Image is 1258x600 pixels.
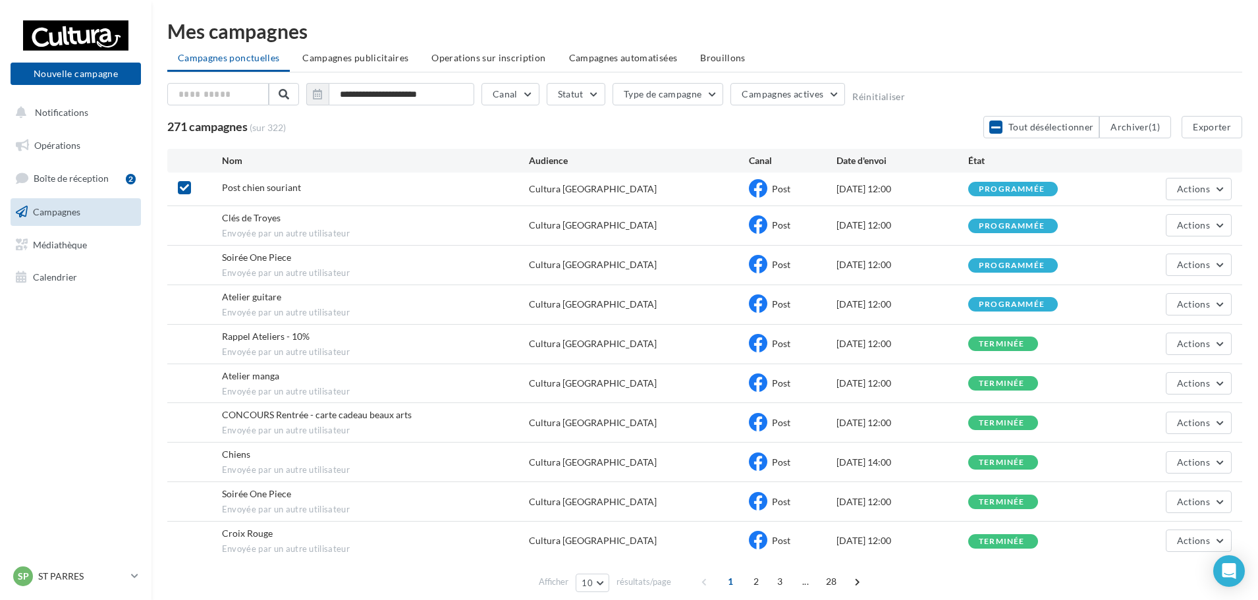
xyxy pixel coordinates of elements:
button: Campagnes actives [730,83,845,105]
span: 1 [720,571,741,592]
div: [DATE] 12:00 [836,337,968,350]
span: Calendrier [33,271,77,283]
span: Post [772,417,790,428]
span: Campagnes publicitaires [302,52,408,63]
span: Actions [1177,456,1210,468]
div: Cultura [GEOGRAPHIC_DATA] [529,456,657,469]
span: Post [772,535,790,546]
button: 10 [576,574,609,592]
span: Campagnes [33,206,80,217]
div: programmée [979,185,1045,194]
div: [DATE] 14:00 [836,456,968,469]
div: Cultura [GEOGRAPHIC_DATA] [529,534,657,547]
span: Actions [1177,338,1210,349]
a: Médiathèque [8,231,144,259]
span: Notifications [35,107,88,118]
span: SP [18,570,29,583]
a: Opérations [8,132,144,159]
span: Post [772,496,790,507]
button: Nouvelle campagne [11,63,141,85]
span: (sur 322) [250,121,286,134]
div: Cultura [GEOGRAPHIC_DATA] [529,258,657,271]
div: Audience [529,154,748,167]
span: Envoyée par un autre utilisateur [222,543,530,555]
div: Cultura [GEOGRAPHIC_DATA] [529,416,657,429]
div: Mes campagnes [167,21,1242,41]
span: Atelier guitare [222,291,281,302]
div: 2 [126,174,136,184]
span: Boîte de réception [34,173,109,184]
span: Post [772,219,790,231]
span: Envoyée par un autre utilisateur [222,267,530,279]
div: programmée [979,222,1045,231]
span: Campagnes actives [742,88,823,99]
span: Post [772,338,790,349]
span: (1) [1149,121,1160,132]
button: Actions [1166,333,1232,355]
div: Canal [749,154,836,167]
button: Tout désélectionner [983,116,1099,138]
span: Operations sur inscription [431,52,545,63]
div: programmée [979,300,1045,309]
span: Envoyée par un autre utilisateur [222,464,530,476]
span: 3 [769,571,790,592]
button: Actions [1166,254,1232,276]
span: Post chien souriant [222,182,301,193]
span: Actions [1177,535,1210,546]
div: Nom [222,154,530,167]
span: Post [772,456,790,468]
span: Rappel Ateliers - 10% [222,331,310,342]
span: Brouillons [700,52,746,63]
span: Envoyée par un autre utilisateur [222,386,530,398]
span: Soirée One Piece [222,488,291,499]
div: [DATE] 12:00 [836,416,968,429]
div: [DATE] 12:00 [836,495,968,508]
span: Envoyée par un autre utilisateur [222,228,530,240]
span: CONCOURS Rentrée - carte cadeau beaux arts [222,409,412,420]
span: résultats/page [616,576,671,588]
span: Croix Rouge [222,528,273,539]
span: Clés de Troyes [222,212,281,223]
div: terminée [979,379,1025,388]
div: terminée [979,498,1025,506]
span: Post [772,259,790,270]
button: Notifications [8,99,138,126]
span: Actions [1177,259,1210,270]
button: Actions [1166,451,1232,474]
span: Post [772,183,790,194]
div: Cultura [GEOGRAPHIC_DATA] [529,219,657,232]
span: Actions [1177,298,1210,310]
span: Post [772,377,790,389]
span: Atelier manga [222,370,279,381]
div: Cultura [GEOGRAPHIC_DATA] [529,298,657,311]
span: Afficher [539,576,568,588]
div: terminée [979,537,1025,546]
span: 2 [746,571,767,592]
span: Campagnes automatisées [569,52,678,63]
div: [DATE] 12:00 [836,182,968,196]
span: 271 campagnes [167,119,248,134]
div: Cultura [GEOGRAPHIC_DATA] [529,377,657,390]
div: [DATE] 12:00 [836,377,968,390]
button: Canal [481,83,539,105]
div: programmée [979,261,1045,270]
span: Post [772,298,790,310]
div: [DATE] 12:00 [836,219,968,232]
button: Actions [1166,372,1232,395]
a: Campagnes [8,198,144,226]
button: Type de campagne [613,83,724,105]
span: 10 [582,578,593,588]
div: Cultura [GEOGRAPHIC_DATA] [529,495,657,508]
a: Calendrier [8,263,144,291]
button: Archiver(1) [1099,116,1171,138]
button: Statut [547,83,605,105]
div: Open Intercom Messenger [1213,555,1245,587]
span: Envoyée par un autre utilisateur [222,504,530,516]
span: Actions [1177,496,1210,507]
span: Médiathèque [33,238,87,250]
div: terminée [979,419,1025,427]
div: terminée [979,340,1025,348]
button: Actions [1166,293,1232,315]
button: Actions [1166,491,1232,513]
a: Boîte de réception2 [8,164,144,192]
